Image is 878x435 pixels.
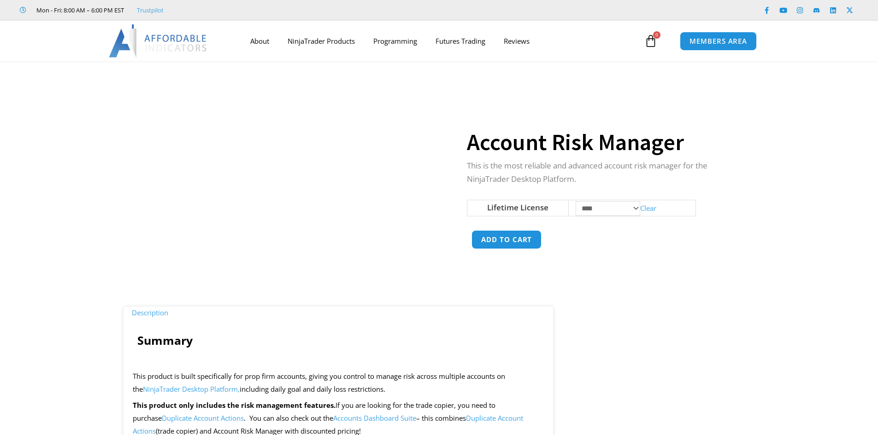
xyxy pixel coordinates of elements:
a: Clear options [640,203,656,212]
img: LogoAI | Affordable Indicators – NinjaTrader [109,24,208,58]
strong: This product only includes the risk management features. [133,400,336,410]
a: 0 [631,28,671,54]
a: Duplicate Account Actions [162,413,244,423]
span: 0 [653,31,660,39]
a: Reviews [495,30,539,52]
nav: Menu [241,30,642,52]
a: Accounts Dashboard Suite [333,413,416,423]
a: About [241,30,278,52]
a: Trustpilot [137,5,164,16]
a: MEMBERS AREA [680,32,757,51]
h1: Account Risk Manager [467,126,736,158]
a: Description [124,302,177,323]
a: Futures Trading [426,30,495,52]
p: This product is built specifically for prop firm accounts, giving you control to manage risk acro... [133,370,544,396]
a: Programming [364,30,426,52]
a: NinjaTrader Desktop Platform, [143,384,240,394]
button: Add to cart [471,230,542,249]
a: NinjaTrader Products [278,30,364,52]
p: This is the most reliable and advanced account risk manager for the NinjaTrader Desktop Platform. [467,159,736,186]
h4: Summary [137,333,540,347]
span: Mon - Fri: 8:00 AM – 6:00 PM EST [34,5,124,16]
span: MEMBERS AREA [689,38,747,45]
label: Lifetime License [487,202,548,213]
